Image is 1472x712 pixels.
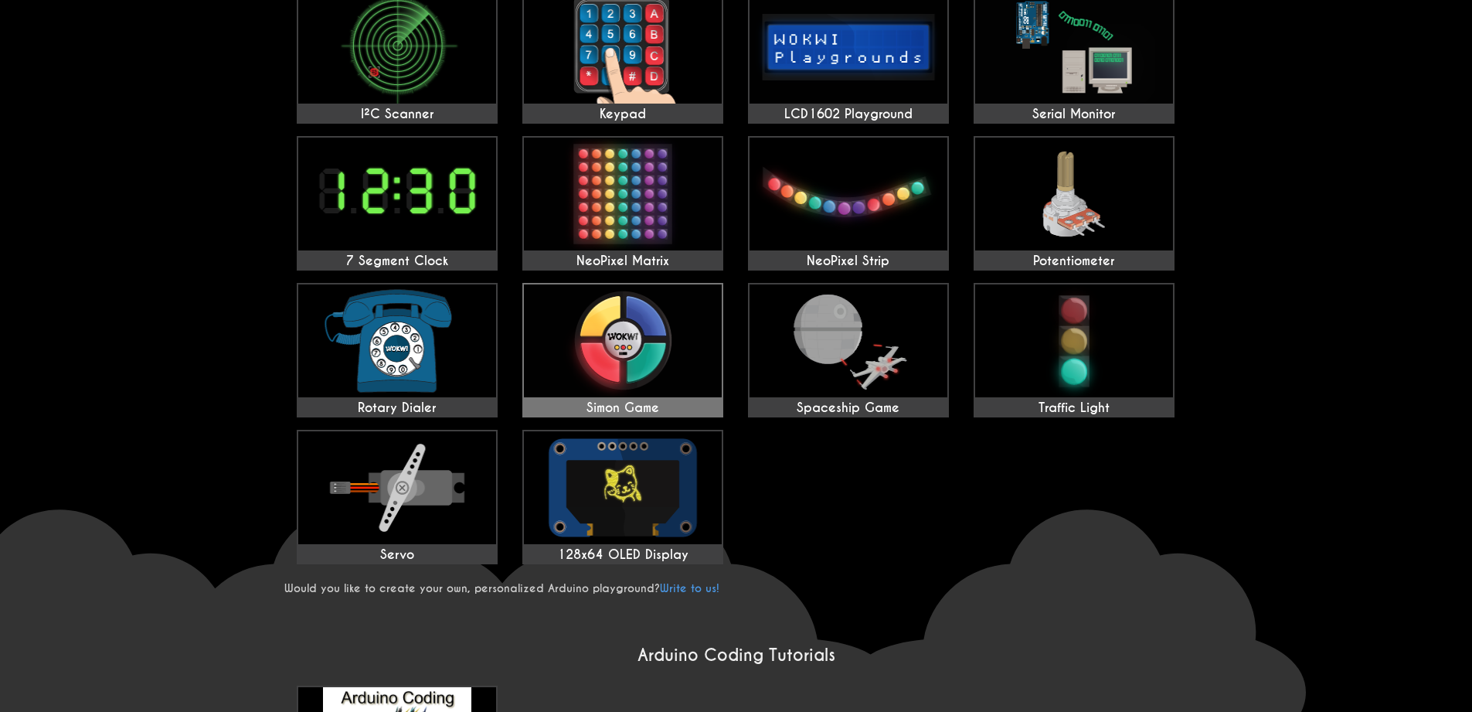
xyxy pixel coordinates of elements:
div: 7 Segment Clock [298,254,496,269]
a: Simon Game [522,283,723,417]
h2: Arduino Coding Tutorials [284,645,1188,666]
img: 128x64 OLED Display [524,431,722,544]
a: Traffic Light [974,283,1175,417]
div: Potentiometer [975,254,1173,269]
div: NeoPixel Matrix [524,254,722,269]
a: NeoPixel Strip [748,136,949,271]
a: Write to us! [660,581,719,595]
img: Traffic Light [975,284,1173,397]
div: 128x64 OLED Display [524,547,722,563]
div: I²C Scanner [298,107,496,122]
a: 128x64 OLED Display [522,430,723,564]
div: LCD1602 Playground [750,107,947,122]
div: Spaceship Game [750,400,947,416]
a: NeoPixel Matrix [522,136,723,271]
a: Servo [297,430,498,564]
div: NeoPixel Strip [750,254,947,269]
div: Servo [298,547,496,563]
img: NeoPixel Strip [750,138,947,250]
img: 7 Segment Clock [298,138,496,250]
img: Rotary Dialer [298,284,496,397]
img: Potentiometer [975,138,1173,250]
img: Servo [298,431,496,544]
a: 7 Segment Clock [297,136,498,271]
p: Would you like to create your own, personalized Arduino playground? [284,581,1188,595]
a: Potentiometer [974,136,1175,271]
img: NeoPixel Matrix [524,138,722,250]
img: Spaceship Game [750,284,947,397]
a: Spaceship Game [748,283,949,417]
div: Traffic Light [975,400,1173,416]
a: Rotary Dialer [297,283,498,417]
div: Rotary Dialer [298,400,496,416]
div: Serial Monitor [975,107,1173,122]
div: Simon Game [524,400,722,416]
img: Simon Game [524,284,722,397]
div: Keypad [524,107,722,122]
